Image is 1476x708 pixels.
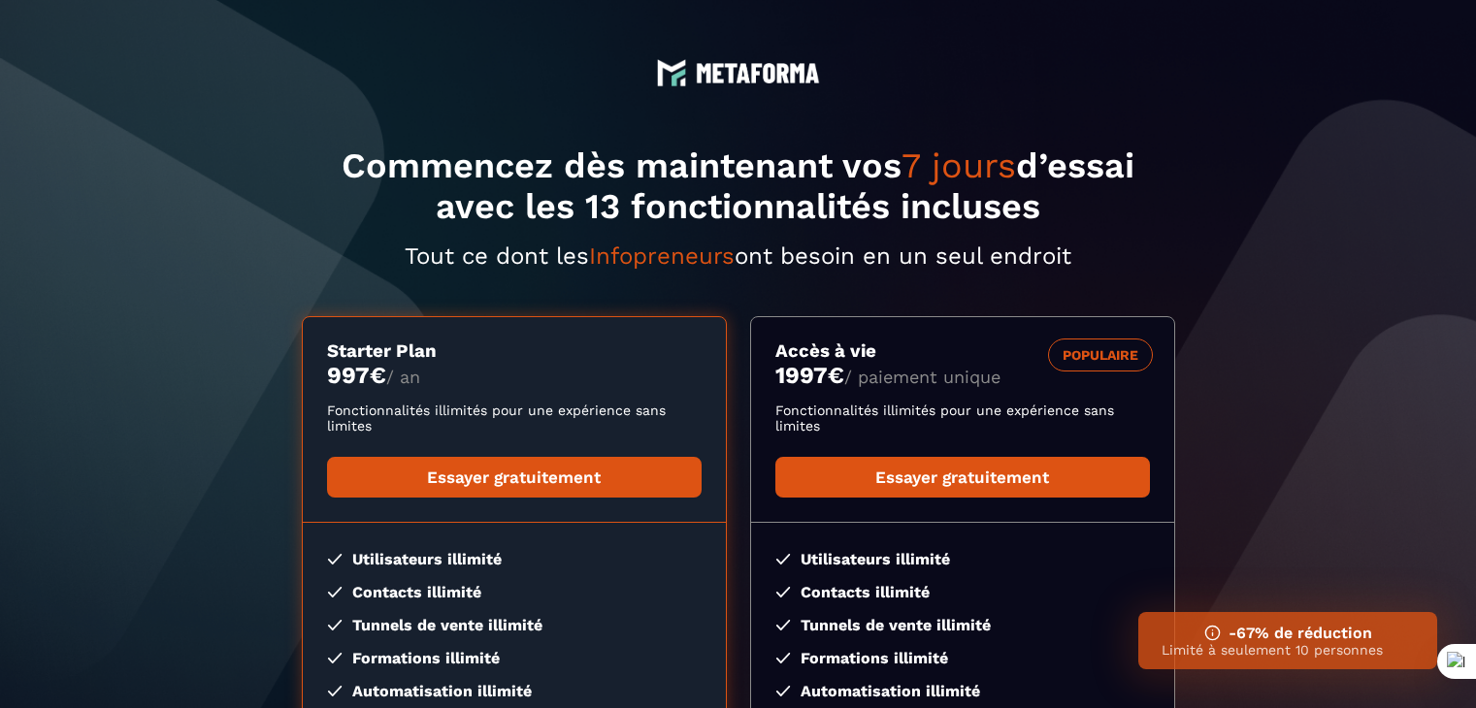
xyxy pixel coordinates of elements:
[775,649,1150,667] li: Formations illimité
[302,242,1175,270] p: Tout ce dont les ont besoin en un seul endroit
[327,550,702,568] li: Utilisateurs illimité
[327,554,343,564] img: checked
[327,340,702,362] h3: Starter Plan
[327,362,386,389] money: 997
[1162,624,1414,642] h3: -67% de réduction
[696,63,820,83] img: logo
[1162,642,1414,658] p: Limité à seulement 10 personnes
[775,554,791,564] img: checked
[775,402,1150,434] p: Fonctionnalités illimités pour une expérience sans limites
[327,457,702,498] a: Essayer gratuitement
[589,242,735,270] span: Infopreneurs
[775,340,1150,362] h3: Accès à vie
[775,362,844,389] money: 1997
[775,550,1150,568] li: Utilisateurs illimité
[775,653,791,663] img: checked
[327,649,702,667] li: Formations illimité
[844,367,1000,387] span: / paiement unique
[302,145,1175,227] h1: Commencez dès maintenant vos d’essai avec les 13 fonctionnalités incluses
[327,583,702,601] li: Contacts illimité
[775,457,1150,498] a: Essayer gratuitement
[775,616,1150,634] li: Tunnels de vente illimité
[775,686,791,696] img: checked
[370,362,386,389] currency: €
[327,620,343,630] img: checked
[327,587,343,597] img: checked
[1204,625,1221,641] img: ifno
[386,367,420,387] span: / an
[775,587,791,597] img: checked
[775,620,791,630] img: checked
[902,145,1016,186] span: 7 jours
[327,686,343,696] img: checked
[327,653,343,663] img: checked
[327,402,702,434] p: Fonctionnalités illimités pour une expérience sans limites
[657,58,686,87] img: logo
[775,583,1150,601] li: Contacts illimité
[327,682,702,700] li: Automatisation illimité
[327,616,702,634] li: Tunnels de vente illimité
[1048,338,1153,371] div: POPULAIRE
[775,682,1150,700] li: Automatisation illimité
[828,362,844,389] currency: €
